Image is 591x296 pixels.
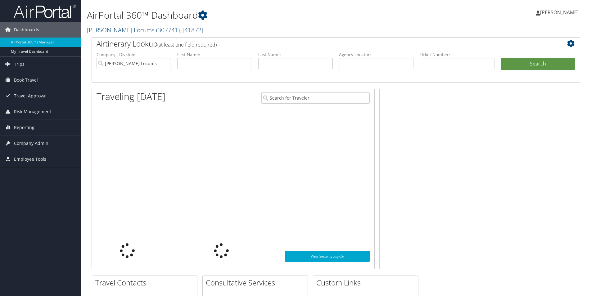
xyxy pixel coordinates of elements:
[14,136,48,151] span: Company Admin
[261,92,370,104] input: Search for Traveler
[316,277,418,288] h2: Custom Links
[97,52,171,58] label: Company - Division:
[87,9,419,22] h1: AirPortal 360™ Dashboard
[339,52,413,58] label: Agency Locator:
[14,88,47,104] span: Travel Approval
[97,38,535,49] h2: Airtinerary Lookup
[97,90,165,103] h1: Traveling [DATE]
[420,52,494,58] label: Ticket Number:
[177,52,252,58] label: First Name:
[157,41,217,48] span: (at least one field required)
[14,104,51,119] span: Risk Management
[95,277,197,288] h2: Travel Contacts
[14,120,34,135] span: Reporting
[536,3,585,22] a: [PERSON_NAME]
[14,22,39,38] span: Dashboards
[540,9,579,16] span: [PERSON_NAME]
[206,277,308,288] h2: Consultative Services
[258,52,333,58] label: Last Name:
[14,72,38,88] span: Book Travel
[87,26,203,34] a: [PERSON_NAME] Locums
[285,251,370,262] a: View SecurityLogic®
[501,58,575,70] button: Search
[14,151,46,167] span: Employee Tools
[180,26,203,34] span: , [ 41872 ]
[14,4,76,19] img: airportal-logo.png
[14,56,25,72] span: Trips
[156,26,180,34] span: ( 307741 )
